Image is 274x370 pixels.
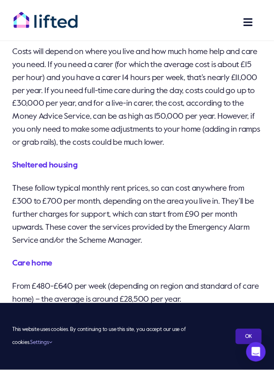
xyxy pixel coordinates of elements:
[12,324,224,350] span: This website uses cookies. By continuing to use this site, you accept our use of cookies.
[13,11,78,20] a: lifted-logo
[12,160,262,172] h4: Sheltered housing
[30,340,52,346] a: Settings
[199,12,261,32] nav: Main Menu
[12,281,262,307] p: From £480-£640 per week (depending on region and standard of care home) – the average is around £...
[12,258,262,270] h4: Care home
[246,342,266,362] div: Open Intercom Messenger
[236,329,262,344] a: OK
[12,46,262,150] p: Costs will depend on where you live and how much home help and care you need. If you need a carer...
[12,183,262,248] p: These follow typical monthly rent prices, so can cost anywhere from £300 to £700 per month, depen...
